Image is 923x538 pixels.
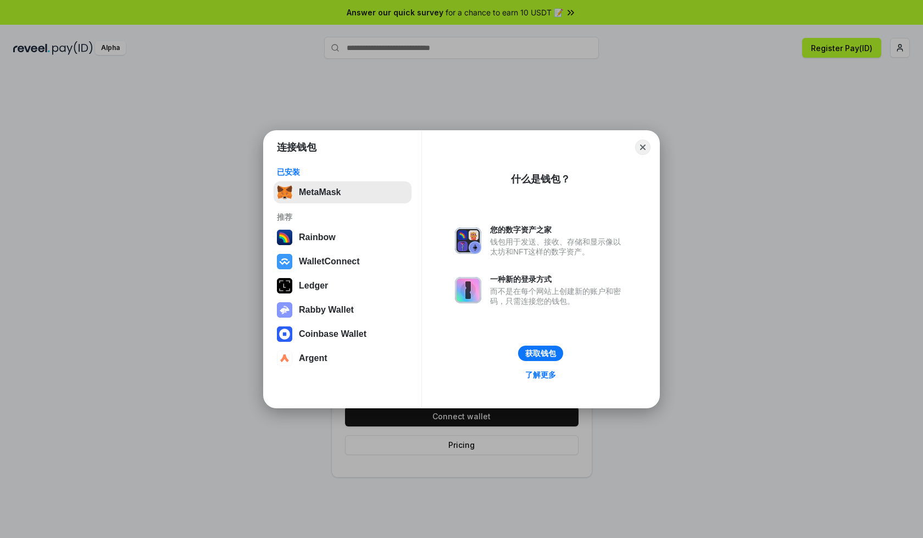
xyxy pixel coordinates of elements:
[299,305,354,315] div: Rabby Wallet
[277,185,292,200] img: svg+xml,%3Csvg%20fill%3D%22none%22%20height%3D%2233%22%20viewBox%3D%220%200%2035%2033%22%20width%...
[277,351,292,366] img: svg+xml,%3Csvg%20width%3D%2228%22%20height%3D%2228%22%20viewBox%3D%220%200%2028%2028%22%20fill%3D...
[455,277,481,303] img: svg+xml,%3Csvg%20xmlns%3D%22http%3A%2F%2Fwww.w3.org%2F2000%2Fsvg%22%20fill%3D%22none%22%20viewBox...
[511,173,570,186] div: 什么是钱包？
[490,225,626,235] div: 您的数字资产之家
[518,346,563,361] button: 获取钱包
[277,230,292,245] img: svg+xml,%3Csvg%20width%3D%22120%22%20height%3D%22120%22%20viewBox%3D%220%200%20120%20120%22%20fil...
[277,254,292,269] img: svg+xml,%3Csvg%20width%3D%2228%22%20height%3D%2228%22%20viewBox%3D%220%200%2028%2028%22%20fill%3D...
[525,348,556,358] div: 获取钱包
[299,187,341,197] div: MetaMask
[299,232,336,242] div: Rainbow
[274,323,412,345] button: Coinbase Wallet
[274,251,412,273] button: WalletConnect
[277,167,408,177] div: 已安装
[274,299,412,321] button: Rabby Wallet
[519,368,563,382] a: 了解更多
[274,275,412,297] button: Ledger
[490,237,626,257] div: 钱包用于发送、接收、存储和显示像以太坊和NFT这样的数字资产。
[277,141,316,154] h1: 连接钱包
[277,302,292,318] img: svg+xml,%3Csvg%20xmlns%3D%22http%3A%2F%2Fwww.w3.org%2F2000%2Fsvg%22%20fill%3D%22none%22%20viewBox...
[299,281,328,291] div: Ledger
[274,347,412,369] button: Argent
[277,326,292,342] img: svg+xml,%3Csvg%20width%3D%2228%22%20height%3D%2228%22%20viewBox%3D%220%200%2028%2028%22%20fill%3D...
[274,181,412,203] button: MetaMask
[635,140,650,155] button: Close
[490,274,626,284] div: 一种新的登录方式
[299,257,360,267] div: WalletConnect
[274,226,412,248] button: Rainbow
[299,329,366,339] div: Coinbase Wallet
[299,353,327,363] div: Argent
[277,278,292,293] img: svg+xml,%3Csvg%20xmlns%3D%22http%3A%2F%2Fwww.w3.org%2F2000%2Fsvg%22%20width%3D%2228%22%20height%3...
[490,286,626,306] div: 而不是在每个网站上创建新的账户和密码，只需连接您的钱包。
[277,212,408,222] div: 推荐
[455,228,481,254] img: svg+xml,%3Csvg%20xmlns%3D%22http%3A%2F%2Fwww.w3.org%2F2000%2Fsvg%22%20fill%3D%22none%22%20viewBox...
[525,370,556,380] div: 了解更多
